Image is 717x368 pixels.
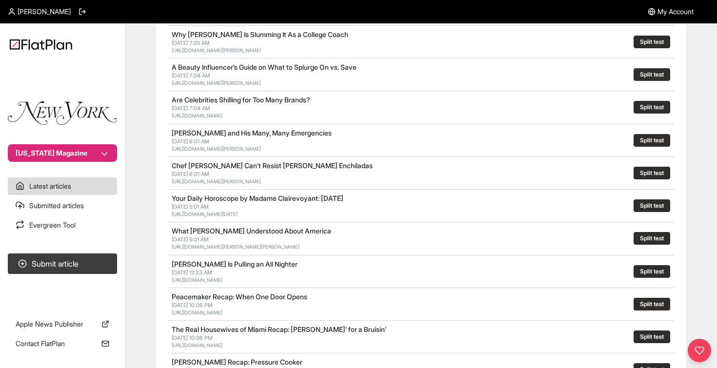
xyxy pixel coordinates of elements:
a: Submitted articles [8,197,117,214]
button: Split test [634,68,670,81]
button: Split test [634,232,670,245]
span: [DATE] 6:01 AM [172,171,209,177]
button: [US_STATE] Magazine [8,144,117,162]
a: Your Daily Horoscope by Madame Clairevoyant: [DATE] [172,194,343,202]
a: The Real Housewives of Miami Recap: [PERSON_NAME]’ for a Bruisin’ [172,325,386,333]
a: [PERSON_NAME] Is Pulling an All Nighter [172,260,298,268]
span: [DATE] 7:04 AM [172,105,210,112]
a: [URL][DOMAIN_NAME][PERSON_NAME] [172,80,261,86]
a: [URL][DOMAIN_NAME] [172,310,222,315]
span: My Account [657,7,694,17]
a: [URL][DOMAIN_NAME] [172,342,222,348]
button: Split test [634,134,670,147]
a: Latest articles [8,177,117,195]
a: Why [PERSON_NAME] Is Slumming It As a College Coach [172,30,348,39]
a: Chef [PERSON_NAME] Can’t Resist [PERSON_NAME] Enchiladas [172,161,373,170]
img: Publication Logo [8,101,117,125]
a: [URL][DOMAIN_NAME] [172,277,222,283]
span: [DATE] 5:01 AM [172,203,209,210]
button: Split test [634,167,670,179]
a: [URL][DOMAIN_NAME] [172,113,222,118]
img: Logo [10,39,72,50]
span: [DATE] 7:04 AM [172,72,210,79]
button: Split test [634,199,670,212]
a: What [PERSON_NAME] Understood About America [172,227,331,235]
a: Peacemaker Recap: When One Door Opens [172,292,307,301]
a: [URL][DOMAIN_NAME][PERSON_NAME] [172,47,261,53]
span: [DATE] 7:05 AM [172,39,210,46]
span: [DATE] 10:06 PM [172,302,213,309]
a: [PERSON_NAME] [8,7,71,17]
a: [URL][DOMAIN_NAME][PERSON_NAME] [172,146,261,152]
button: Split test [634,330,670,343]
a: [URL][DOMAIN_NAME][PERSON_NAME] [172,178,261,184]
a: Are Celebrities Shilling for Too Many Brands? [172,96,310,104]
button: Split test [634,36,670,48]
a: [URL][DOMAIN_NAME][DATE] [172,211,238,217]
a: Apple News Publisher [8,315,117,333]
button: Split test [634,101,670,114]
a: [PERSON_NAME] Recap: Pressure Cooker [172,358,302,366]
a: Contact FlatPlan [8,335,117,352]
span: [DATE] 5:01 AM [172,236,209,243]
a: A Beauty Influencer’s Guide on What to Splurge On vs. Save [172,63,357,71]
span: [DATE] 10:06 PM [172,334,213,341]
span: [DATE] 6:01 AM [172,138,209,145]
a: Evergreen Tool [8,216,117,234]
button: Split test [634,298,670,310]
span: [DATE] 12:33 AM [172,269,212,276]
a: [PERSON_NAME] and His Many, Many Emergencies [172,129,332,137]
button: Split test [634,265,670,278]
a: [URL][DOMAIN_NAME][PERSON_NAME][PERSON_NAME] [172,244,299,250]
button: Submit article [8,253,117,274]
span: [PERSON_NAME] [18,7,71,17]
